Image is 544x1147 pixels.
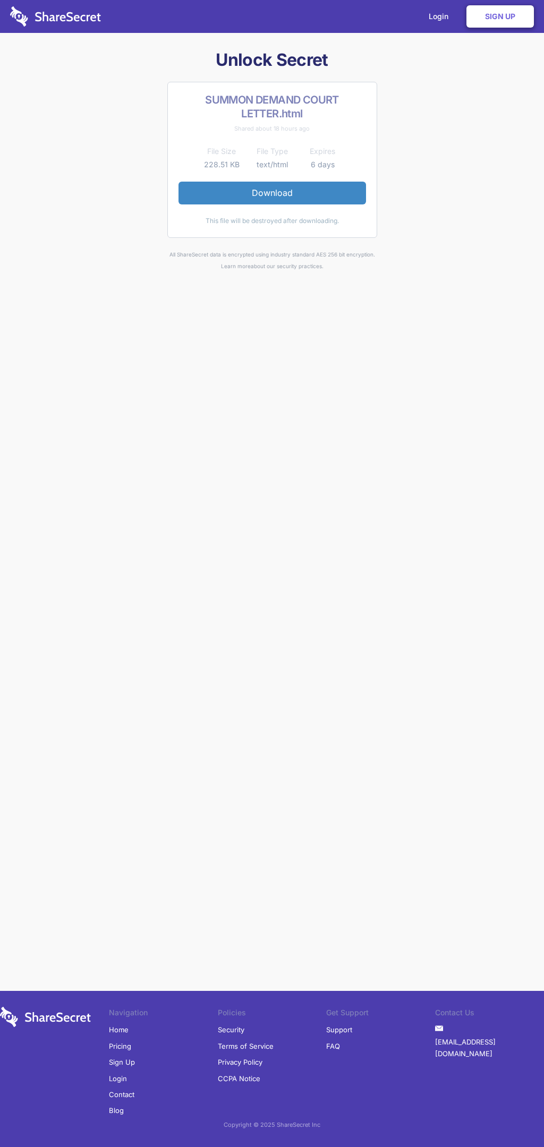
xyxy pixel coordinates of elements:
[221,263,251,269] a: Learn more
[109,1086,134,1102] a: Contact
[178,182,366,204] a: Download
[197,145,247,158] th: File Size
[218,1054,262,1070] a: Privacy Policy
[297,158,348,171] td: 6 days
[10,6,101,27] img: logo-wordmark-white-trans-d4663122ce5f474addd5e946df7df03e33cb6a1c49d2221995e7729f52c070b2.svg
[326,1038,340,1054] a: FAQ
[218,1038,274,1054] a: Terms of Service
[109,1102,124,1118] a: Blog
[218,1007,327,1022] li: Policies
[109,1054,135,1070] a: Sign Up
[326,1022,352,1038] a: Support
[109,1007,218,1022] li: Navigation
[466,5,534,28] a: Sign Up
[109,1022,129,1038] a: Home
[109,1038,131,1054] a: Pricing
[297,145,348,158] th: Expires
[247,158,297,171] td: text/html
[326,1007,435,1022] li: Get Support
[435,1007,544,1022] li: Contact Us
[178,215,366,227] div: This file will be destroyed after downloading.
[218,1022,244,1038] a: Security
[247,145,297,158] th: File Type
[218,1071,260,1086] a: CCPA Notice
[178,123,366,134] div: Shared about 18 hours ago
[435,1034,544,1062] a: [EMAIL_ADDRESS][DOMAIN_NAME]
[178,93,366,121] h2: SUMMON DEMAND COURT LETTER.html
[197,158,247,171] td: 228.51 KB
[109,1071,127,1086] a: Login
